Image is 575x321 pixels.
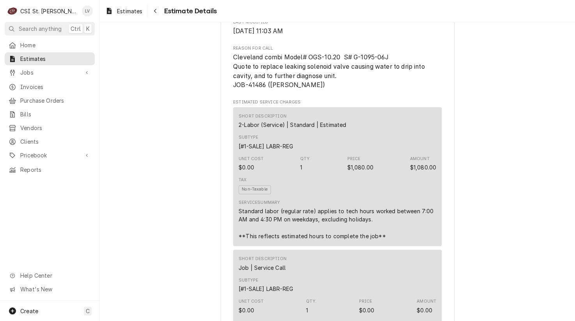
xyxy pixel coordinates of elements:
[82,5,93,16] div: LV
[20,271,90,280] span: Help Center
[5,149,95,162] a: Go to Pricebook
[359,306,375,314] div: Price
[5,80,95,93] a: Invoices
[7,5,18,16] div: C
[359,298,372,304] div: Price
[239,306,254,314] div: Cost
[71,25,81,33] span: Ctrl
[239,163,254,171] div: Cost
[239,207,436,240] div: Standard labor (regular rate) applies to tech hours worked between 7:00 AM and 4:30 PM on weekday...
[239,177,246,183] div: Tax
[417,298,436,314] div: Amount
[233,27,283,35] span: [DATE] 11:03 AM
[359,298,375,314] div: Price
[239,134,258,141] div: Subtype
[239,134,293,150] div: Subtype
[347,156,373,171] div: Price
[410,163,436,171] div: Amount
[5,121,95,134] a: Vendors
[233,99,442,105] span: Estimated Service Charges
[239,113,287,119] div: Short Description
[149,5,161,17] button: Navigate back
[20,124,91,132] span: Vendors
[239,277,293,292] div: Subtype
[5,108,95,121] a: Bills
[5,163,95,176] a: Reports
[347,156,360,162] div: Price
[239,142,293,150] div: Subtype
[239,156,264,171] div: Cost
[306,306,308,314] div: Quantity
[20,96,91,105] span: Purchase Orders
[347,163,373,171] div: Price
[233,107,442,246] div: Line Item
[82,5,93,16] div: Lisa Vestal's Avatar
[410,156,430,162] div: Amount
[20,308,38,314] span: Create
[5,52,95,65] a: Estimates
[233,53,442,90] span: Reason for Call
[5,94,95,107] a: Purchase Orders
[239,298,264,314] div: Cost
[5,66,95,79] a: Go to Jobs
[20,151,79,159] span: Pricebook
[233,19,442,36] div: Last Modified
[117,7,142,15] span: Estimates
[20,41,91,49] span: Home
[20,7,78,15] div: CSI St. [PERSON_NAME]
[239,284,293,292] div: Subtype
[300,156,311,162] div: Qty.
[300,156,311,171] div: Quantity
[5,22,95,36] button: Search anythingCtrlK
[7,5,18,16] div: CSI St. Louis's Avatar
[86,307,90,315] span: C
[239,113,346,129] div: Short Description
[233,27,442,36] span: Last Modified
[19,25,62,33] span: Search anything
[306,298,317,314] div: Quantity
[239,277,258,283] div: Subtype
[5,269,95,282] a: Go to Help Center
[417,306,432,314] div: Amount
[20,83,91,91] span: Invoices
[300,163,302,171] div: Quantity
[239,255,287,271] div: Short Description
[20,110,91,118] span: Bills
[233,45,442,52] span: Reason for Call
[20,166,91,174] span: Reports
[306,298,317,304] div: Qty.
[239,255,287,262] div: Short Description
[5,39,95,52] a: Home
[20,285,90,293] span: What's New
[239,263,286,271] div: Short Description
[20,68,79,77] span: Jobs
[239,185,271,194] span: Non-Taxable
[5,283,95,296] a: Go to What's New
[20,137,91,146] span: Clients
[410,156,436,171] div: Amount
[233,53,426,89] span: Cleveland combi Model# OGS-10.20 S# G-1095-06J Quote to replace leaking solenoid valve causing wa...
[417,298,436,304] div: Amount
[239,121,346,129] div: Short Description
[20,55,91,63] span: Estimates
[161,6,217,16] span: Estimate Details
[239,200,280,206] div: Service Summary
[233,45,442,90] div: Reason for Call
[239,156,264,162] div: Unit Cost
[5,135,95,148] a: Clients
[86,25,90,33] span: K
[102,5,145,18] a: Estimates
[239,298,264,304] div: Unit Cost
